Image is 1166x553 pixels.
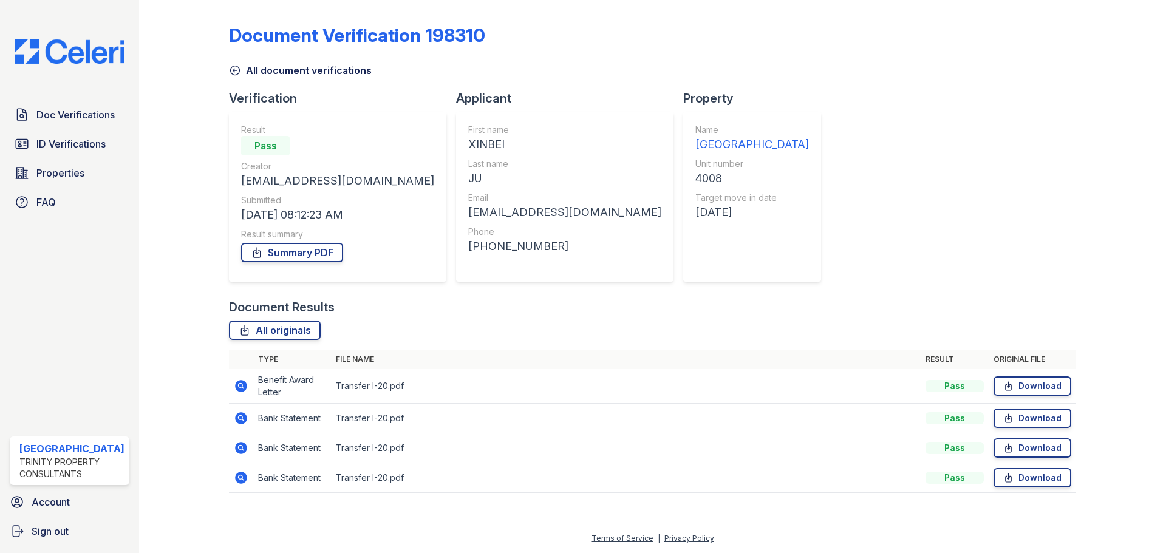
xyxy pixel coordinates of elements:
[36,195,56,209] span: FAQ
[10,190,129,214] a: FAQ
[331,404,921,433] td: Transfer I-20.pdf
[241,243,343,262] a: Summary PDF
[989,350,1076,369] th: Original file
[331,350,921,369] th: File name
[695,136,809,153] div: [GEOGRAPHIC_DATA]
[683,90,831,107] div: Property
[241,194,434,206] div: Submitted
[926,472,984,484] div: Pass
[456,90,683,107] div: Applicant
[331,463,921,493] td: Transfer I-20.pdf
[229,24,485,46] div: Document Verification 198310
[229,321,321,340] a: All originals
[468,204,661,221] div: [EMAIL_ADDRESS][DOMAIN_NAME]
[241,172,434,189] div: [EMAIL_ADDRESS][DOMAIN_NAME]
[468,238,661,255] div: [PHONE_NUMBER]
[5,519,134,543] a: Sign out
[241,124,434,136] div: Result
[926,442,984,454] div: Pass
[241,136,290,155] div: Pass
[36,137,106,151] span: ID Verifications
[253,433,331,463] td: Bank Statement
[921,350,989,369] th: Result
[36,166,84,180] span: Properties
[10,103,129,127] a: Doc Verifications
[695,124,809,153] a: Name [GEOGRAPHIC_DATA]
[241,228,434,240] div: Result summary
[658,534,660,543] div: |
[994,409,1071,428] a: Download
[5,39,134,64] img: CE_Logo_Blue-a8612792a0a2168367f1c8372b55b34899dd931a85d93a1a3d3e32e68fde9ad4.png
[229,63,372,78] a: All document verifications
[253,369,331,404] td: Benefit Award Letter
[10,161,129,185] a: Properties
[468,170,661,187] div: JU
[253,404,331,433] td: Bank Statement
[994,376,1071,396] a: Download
[926,380,984,392] div: Pass
[241,206,434,223] div: [DATE] 08:12:23 AM
[468,136,661,153] div: XINBEI
[468,124,661,136] div: First name
[241,160,434,172] div: Creator
[468,158,661,170] div: Last name
[592,534,653,543] a: Terms of Service
[331,369,921,404] td: Transfer I-20.pdf
[468,192,661,204] div: Email
[994,438,1071,458] a: Download
[253,463,331,493] td: Bank Statement
[19,441,124,456] div: [GEOGRAPHIC_DATA]
[695,204,809,221] div: [DATE]
[695,192,809,204] div: Target move in date
[331,433,921,463] td: Transfer I-20.pdf
[1115,504,1154,541] iframe: chat widget
[10,132,129,156] a: ID Verifications
[253,350,331,369] th: Type
[695,158,809,170] div: Unit number
[994,468,1071,487] a: Download
[695,124,809,136] div: Name
[695,170,809,187] div: 4008
[664,534,714,543] a: Privacy Policy
[32,524,69,538] span: Sign out
[229,299,335,316] div: Document Results
[468,226,661,238] div: Phone
[229,90,456,107] div: Verification
[32,495,70,509] span: Account
[36,107,115,122] span: Doc Verifications
[19,456,124,480] div: Trinity Property Consultants
[926,412,984,424] div: Pass
[5,490,134,514] a: Account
